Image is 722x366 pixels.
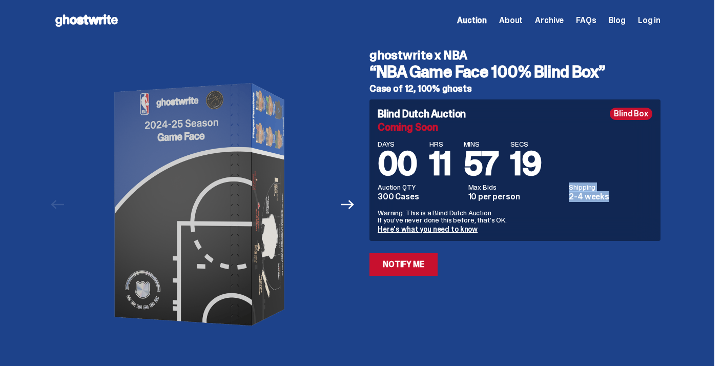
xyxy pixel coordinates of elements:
div: Coming Soon [378,122,652,132]
span: DAYS [378,140,417,148]
dd: 10 per person [468,193,563,201]
button: Next [336,193,359,216]
dt: Shipping [569,184,652,191]
p: Warning: This is a Blind Dutch Auction. If you’ve never done this before, that’s OK. [378,209,652,223]
a: Here's what you need to know [378,225,478,234]
a: FAQs [576,16,596,25]
a: Log in [638,16,661,25]
h4: Blind Dutch Auction [378,109,466,119]
h4: ghostwrite x NBA [369,49,661,62]
a: About [499,16,523,25]
div: Blind Box [610,108,652,120]
h3: “NBA Game Face 100% Blind Box” [369,64,661,80]
span: MINS [464,140,499,148]
span: 11 [429,143,451,185]
a: Notify Me [369,253,438,276]
dt: Max Bids [468,184,563,191]
span: 00 [378,143,417,185]
span: 19 [510,143,541,185]
span: HRS [429,140,451,148]
dd: 300 Cases [378,193,462,201]
dt: Auction QTY [378,184,462,191]
dd: 2-4 weeks [569,193,652,201]
span: SECS [510,140,541,148]
h5: Case of 12, 100% ghosts [369,84,661,93]
a: Blog [609,16,626,25]
a: Auction [457,16,487,25]
a: Archive [535,16,564,25]
span: 57 [464,143,499,185]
